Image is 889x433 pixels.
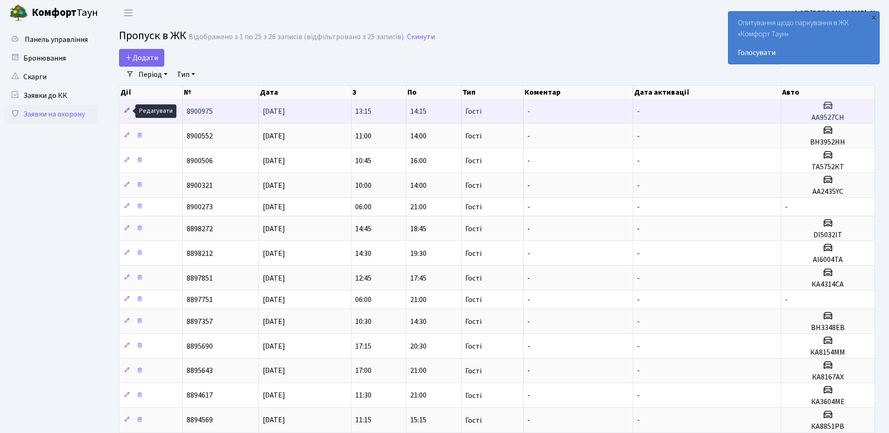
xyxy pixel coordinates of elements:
a: Панель управління [5,30,98,49]
a: Тип [173,67,199,82]
span: 8900975 [187,106,213,117]
span: [DATE] [263,156,285,166]
span: 20:30 [410,341,427,351]
span: 8897851 [187,273,213,283]
b: ФОП [PERSON_NAME]. Н. [793,8,878,18]
span: Гості [465,203,482,211]
a: Заявки до КК [5,86,98,105]
span: - [527,295,530,305]
span: 17:15 [355,341,371,351]
span: [DATE] [263,131,285,141]
span: 21:00 [410,366,427,376]
a: Скарги [5,68,98,86]
span: Панель управління [25,34,88,45]
span: [DATE] [263,248,285,259]
span: 18:45 [410,224,427,234]
span: - [637,180,640,191]
span: Гості [465,225,482,233]
span: [DATE] [263,273,285,283]
th: Коментар [524,86,633,99]
h5: КА4314СА [785,280,871,289]
span: Пропуск в ЖК [119,27,186,44]
span: Гості [465,367,482,375]
span: 11:00 [355,131,371,141]
span: 14:00 [410,131,427,141]
h5: КА3604МЕ [785,398,871,406]
span: Гості [465,318,482,325]
span: Гості [465,132,482,140]
button: Переключити навігацію [117,5,140,21]
span: 10:00 [355,180,371,191]
span: - [637,295,640,305]
span: - [527,106,530,117]
span: 8900552 [187,131,213,141]
span: - [527,224,530,234]
h5: DI5032IT [785,231,871,240]
span: [DATE] [263,341,285,351]
h5: ТА5752КТ [785,163,871,172]
span: - [785,295,788,305]
span: 06:00 [355,295,371,305]
th: По [406,86,462,99]
span: - [527,341,530,351]
span: 13:15 [355,106,371,117]
span: - [637,202,640,212]
span: Гості [465,250,482,257]
span: Гості [465,343,482,350]
span: Гості [465,392,482,399]
div: Редагувати [135,104,176,118]
span: - [527,316,530,327]
span: - [637,316,640,327]
span: - [637,156,640,166]
span: 14:30 [355,248,371,259]
span: Додати [125,53,158,63]
span: [DATE] [263,415,285,426]
span: - [785,202,788,212]
span: - [527,180,530,191]
span: 10:45 [355,156,371,166]
span: - [527,131,530,141]
h5: ВН3348ЕВ [785,323,871,332]
a: Голосувати [738,47,870,58]
h5: АА2435YC [785,187,871,196]
span: - [527,415,530,426]
span: Гості [465,182,482,189]
a: Скинути [407,33,435,41]
h5: ВН3952НН [785,138,871,147]
span: 17:45 [410,273,427,283]
a: Додати [119,49,164,67]
span: - [527,202,530,212]
span: Гості [465,108,482,115]
h5: КА8851РВ [785,422,871,431]
span: - [637,415,640,426]
th: Авто [781,86,875,99]
span: Таун [32,5,98,21]
th: Тип [462,86,524,99]
th: № [183,86,259,99]
span: 15:15 [410,415,427,426]
th: З [351,86,406,99]
h5: КА8167АХ [785,373,871,382]
span: - [527,273,530,283]
span: [DATE] [263,224,285,234]
span: 8895690 [187,341,213,351]
span: - [637,366,640,376]
span: Гості [465,275,482,282]
span: Гості [465,296,482,303]
span: - [637,224,640,234]
span: Гості [465,157,482,165]
span: - [527,248,530,259]
span: 8894569 [187,415,213,426]
img: logo.png [9,4,28,22]
span: 11:30 [355,391,371,401]
div: × [869,13,878,22]
span: [DATE] [263,295,285,305]
span: - [637,391,640,401]
span: - [637,248,640,259]
span: 8895643 [187,366,213,376]
span: 10:30 [355,316,371,327]
a: Бронювання [5,49,98,68]
th: Дата [259,86,351,99]
span: 8897357 [187,316,213,327]
h5: АА9527СН [785,113,871,122]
